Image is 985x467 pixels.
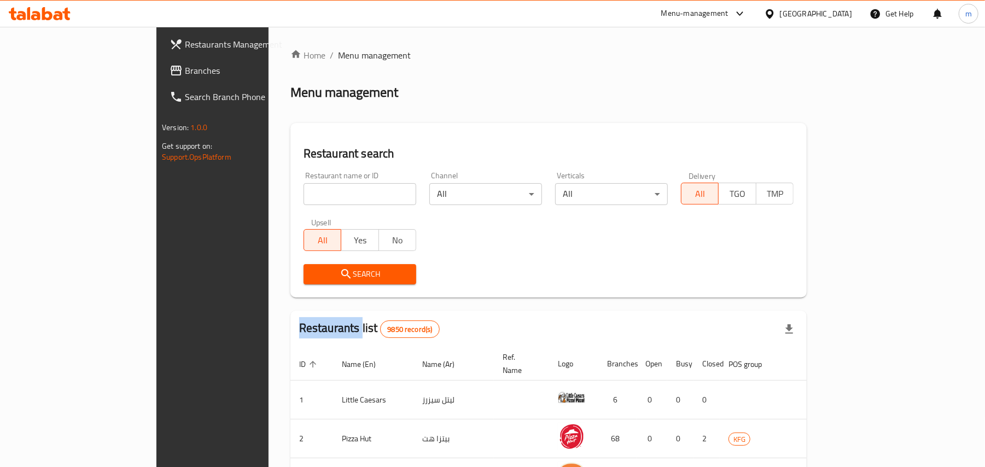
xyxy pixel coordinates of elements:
td: بيتزا هت [413,419,494,458]
th: Open [637,347,667,381]
div: All [555,183,668,205]
span: TMP [761,186,789,202]
td: 0 [667,419,693,458]
button: Search [304,264,416,284]
td: 0 [637,381,667,419]
span: Search [312,267,407,281]
th: Busy [667,347,693,381]
img: Little Caesars [558,384,585,411]
nav: breadcrumb [290,49,807,62]
div: Export file [776,316,802,342]
h2: Restaurant search [304,145,794,162]
button: All [304,229,341,251]
th: Branches [598,347,637,381]
td: ليتل سيزرز [413,381,494,419]
input: Search for restaurant name or ID.. [304,183,416,205]
span: Restaurants Management [185,38,312,51]
td: Little Caesars [333,381,413,419]
button: TGO [718,183,756,205]
span: Name (En) [342,358,390,371]
button: Yes [341,229,378,251]
a: Restaurants Management [161,31,321,57]
td: 68 [598,419,637,458]
a: Support.OpsPlatform [162,150,231,164]
td: Pizza Hut [333,419,413,458]
span: 1.0.0 [190,120,207,135]
a: Search Branch Phone [161,84,321,110]
span: Get support on: [162,139,212,153]
span: All [686,186,714,202]
span: No [383,232,412,248]
span: POS group [728,358,776,371]
img: Pizza Hut [558,423,585,450]
span: Menu management [338,49,411,62]
span: Search Branch Phone [185,90,312,103]
td: 0 [693,381,720,419]
h2: Menu management [290,84,398,101]
span: Name (Ar) [422,358,469,371]
div: All [429,183,542,205]
div: Menu-management [661,7,728,20]
span: Yes [346,232,374,248]
th: Closed [693,347,720,381]
td: 0 [667,381,693,419]
span: Branches [185,64,312,77]
span: 9850 record(s) [381,324,439,335]
button: All [681,183,719,205]
label: Upsell [311,218,331,226]
button: No [378,229,416,251]
li: / [330,49,334,62]
span: Version: [162,120,189,135]
span: m [965,8,972,20]
span: ID [299,358,320,371]
td: 6 [598,381,637,419]
th: Logo [549,347,598,381]
td: 0 [637,419,667,458]
button: TMP [756,183,794,205]
div: Total records count [380,320,439,338]
span: KFG [729,433,750,446]
span: All [308,232,337,248]
td: 2 [693,419,720,458]
div: [GEOGRAPHIC_DATA] [780,8,852,20]
label: Delivery [689,172,716,179]
span: TGO [723,186,751,202]
span: Ref. Name [503,351,536,377]
h2: Restaurants list [299,320,440,338]
a: Branches [161,57,321,84]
